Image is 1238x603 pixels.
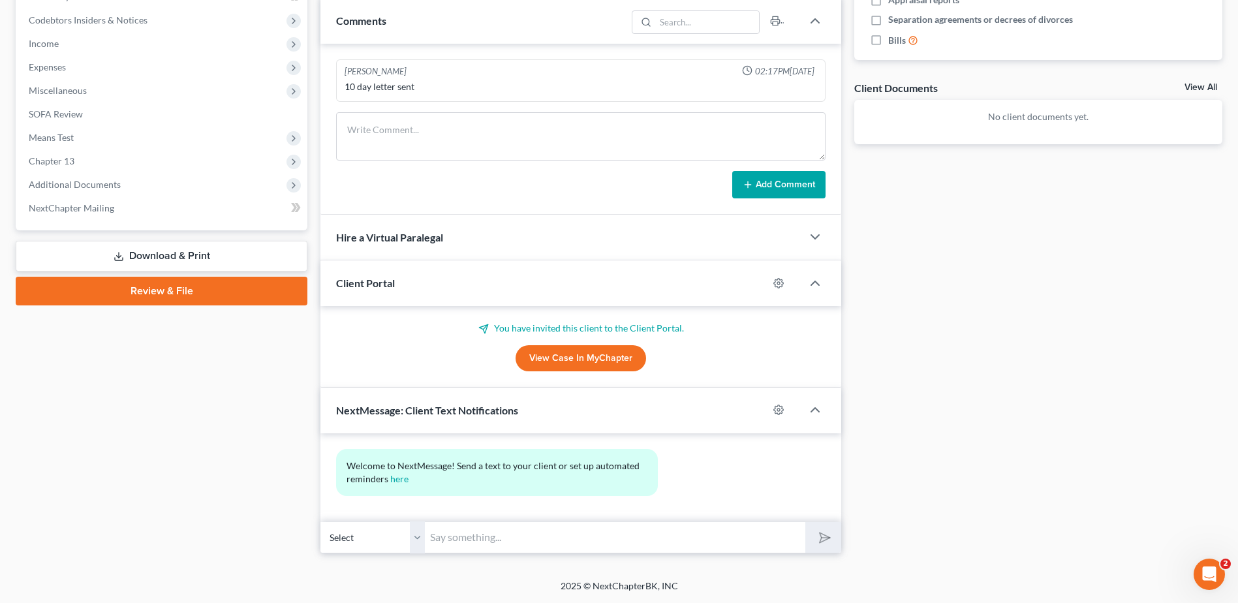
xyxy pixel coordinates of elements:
[29,85,87,96] span: Miscellaneous
[336,14,386,27] span: Comments
[29,155,74,166] span: Chapter 13
[888,34,906,47] span: Bills
[336,404,518,416] span: NextMessage: Client Text Notifications
[29,38,59,49] span: Income
[16,241,307,271] a: Download & Print
[1194,559,1225,590] iframe: Intercom live chat
[29,108,83,119] span: SOFA Review
[425,521,805,553] input: Say something...
[336,277,395,289] span: Client Portal
[29,61,66,72] span: Expenses
[347,460,642,484] span: Welcome to NextMessage! Send a text to your client or set up automated reminders
[29,202,114,213] span: NextChapter Mailing
[18,196,307,220] a: NextChapter Mailing
[345,65,407,78] div: [PERSON_NAME]
[29,14,147,25] span: Codebtors Insiders & Notices
[732,171,826,198] button: Add Comment
[865,110,1212,123] p: No client documents yet.
[247,580,991,603] div: 2025 © NextChapterBK, INC
[516,345,646,371] a: View Case in MyChapter
[888,13,1073,26] span: Separation agreements or decrees of divorces
[345,80,817,93] div: 10 day letter sent
[336,231,443,243] span: Hire a Virtual Paralegal
[1220,559,1231,569] span: 2
[390,473,409,484] a: here
[655,11,759,33] input: Search...
[18,102,307,126] a: SOFA Review
[755,65,814,78] span: 02:17PM[DATE]
[29,132,74,143] span: Means Test
[1184,83,1217,92] a: View All
[336,322,826,335] p: You have invited this client to the Client Portal.
[854,81,938,95] div: Client Documents
[16,277,307,305] a: Review & File
[29,179,121,190] span: Additional Documents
